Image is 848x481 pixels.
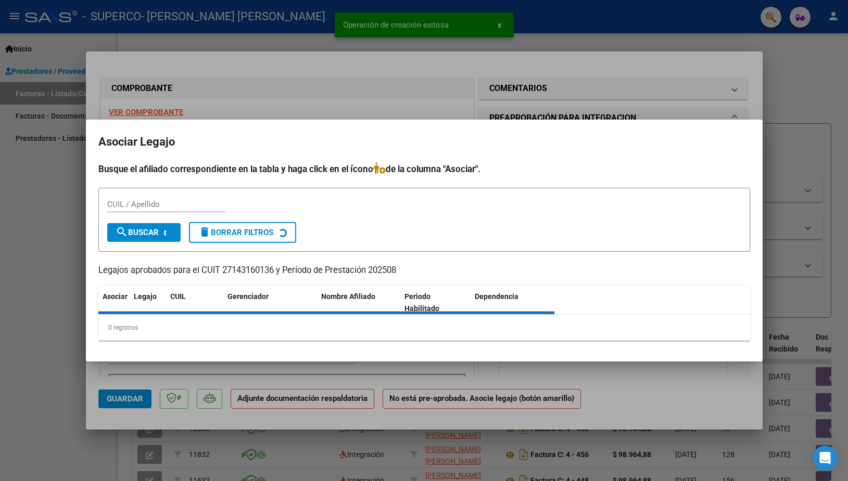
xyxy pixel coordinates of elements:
[103,292,128,301] span: Asociar
[227,292,269,301] span: Gerenciador
[170,292,186,301] span: CUIL
[189,222,296,243] button: Borrar Filtros
[98,285,130,320] datatable-header-cell: Asociar
[98,162,750,176] h4: Busque el afiliado correspondiente en la tabla y haga click en el ícono de la columna "Asociar".
[166,285,223,320] datatable-header-cell: CUIL
[813,446,838,471] div: Open Intercom Messenger
[116,226,128,238] mat-icon: search
[134,292,157,301] span: Legajo
[317,285,401,320] datatable-header-cell: Nombre Afiliado
[130,285,166,320] datatable-header-cell: Legajo
[471,285,554,320] datatable-header-cell: Dependencia
[223,285,317,320] datatable-header-cell: Gerenciador
[198,228,273,237] span: Borrar Filtros
[98,264,750,277] p: Legajos aprobados para el CUIT 27143160136 y Período de Prestación 202508
[98,132,750,152] h2: Asociar Legajo
[404,292,439,313] span: Periodo Habilitado
[107,223,181,242] button: Buscar
[198,226,211,238] mat-icon: delete
[321,292,375,301] span: Nombre Afiliado
[98,315,750,341] div: 0 registros
[116,228,159,237] span: Buscar
[400,285,471,320] datatable-header-cell: Periodo Habilitado
[475,292,518,301] span: Dependencia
